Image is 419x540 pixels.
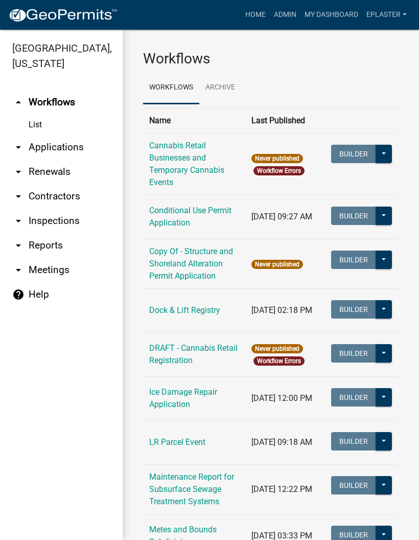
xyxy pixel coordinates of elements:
[362,5,411,25] a: eplaster
[257,167,301,174] a: Workflow Errors
[199,72,241,104] a: Archive
[331,145,376,163] button: Builder
[251,437,312,447] span: [DATE] 09:18 AM
[12,96,25,108] i: arrow_drop_up
[331,476,376,494] button: Builder
[12,190,25,202] i: arrow_drop_down
[300,5,362,25] a: My Dashboard
[331,251,376,269] button: Builder
[143,108,245,133] th: Name
[251,344,303,353] span: Never published
[143,50,399,67] h3: Workflows
[331,344,376,363] button: Builder
[270,5,300,25] a: Admin
[149,343,238,365] a: DRAFT - Cannabis Retail Registration
[331,207,376,225] button: Builder
[245,108,324,133] th: Last Published
[12,239,25,252] i: arrow_drop_down
[251,212,312,221] span: [DATE] 09:27 AM
[149,472,234,506] a: Maintenance Report for Subsurface Sewage Treatment Systems
[331,300,376,319] button: Builder
[149,305,220,315] a: Dock & Lift Registry
[12,288,25,301] i: help
[251,154,303,163] span: Never published
[257,357,301,365] a: Workflow Errors
[331,432,376,451] button: Builder
[12,264,25,276] i: arrow_drop_down
[251,393,312,403] span: [DATE] 12:00 PM
[149,437,205,447] a: LR Parcel Event
[331,388,376,407] button: Builder
[149,206,231,228] a: Conditional Use Permit Application
[149,246,233,281] a: Copy Of - Structure and Shoreland Alteration Permit Application
[251,484,312,494] span: [DATE] 12:22 PM
[12,166,25,178] i: arrow_drop_down
[241,5,270,25] a: Home
[12,141,25,153] i: arrow_drop_down
[149,387,217,409] a: Ice Damage Repair Application
[251,260,303,269] span: Never published
[143,72,199,104] a: Workflows
[251,305,312,315] span: [DATE] 02:18 PM
[12,215,25,227] i: arrow_drop_down
[149,141,224,187] a: Cannabis Retail Businesses and Temporary Cannabis Events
